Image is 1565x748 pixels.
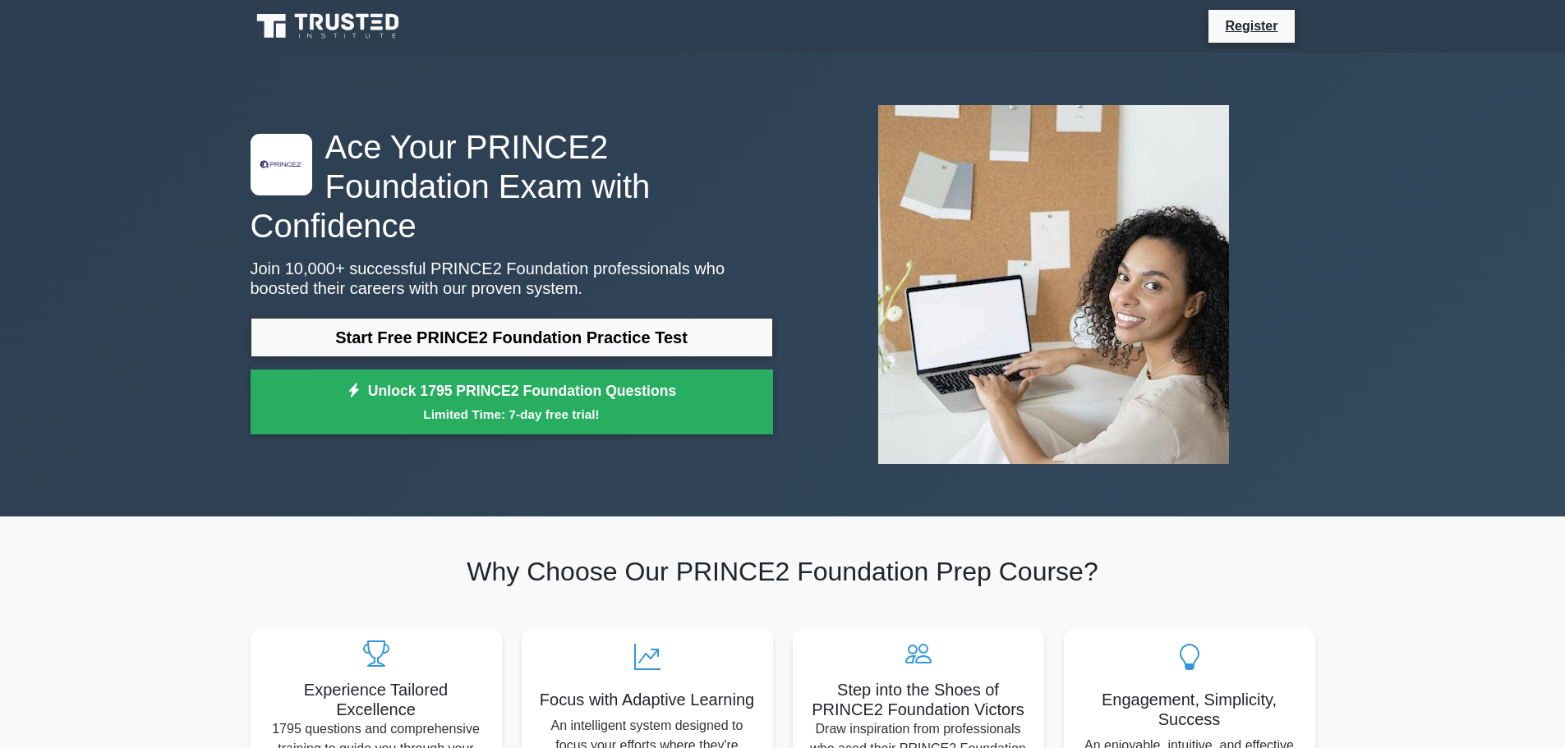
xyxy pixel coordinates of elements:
[251,318,773,357] a: Start Free PRINCE2 Foundation Practice Test
[251,127,773,246] h1: Ace Your PRINCE2 Foundation Exam with Confidence
[271,405,753,424] small: Limited Time: 7-day free trial!
[251,259,773,298] p: Join 10,000+ successful PRINCE2 Foundation professionals who boosted their careers with our prove...
[251,556,1315,587] h2: Why Choose Our PRINCE2 Foundation Prep Course?
[806,680,1031,719] h5: Step into the Shoes of PRINCE2 Foundation Victors
[535,690,760,709] h5: Focus with Adaptive Learning
[264,680,489,719] h5: Experience Tailored Excellence
[1215,16,1287,36] a: Register
[1077,690,1302,729] h5: Engagement, Simplicity, Success
[251,369,773,435] a: Unlock 1795 PRINCE2 Foundation QuestionsLimited Time: 7-day free trial!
